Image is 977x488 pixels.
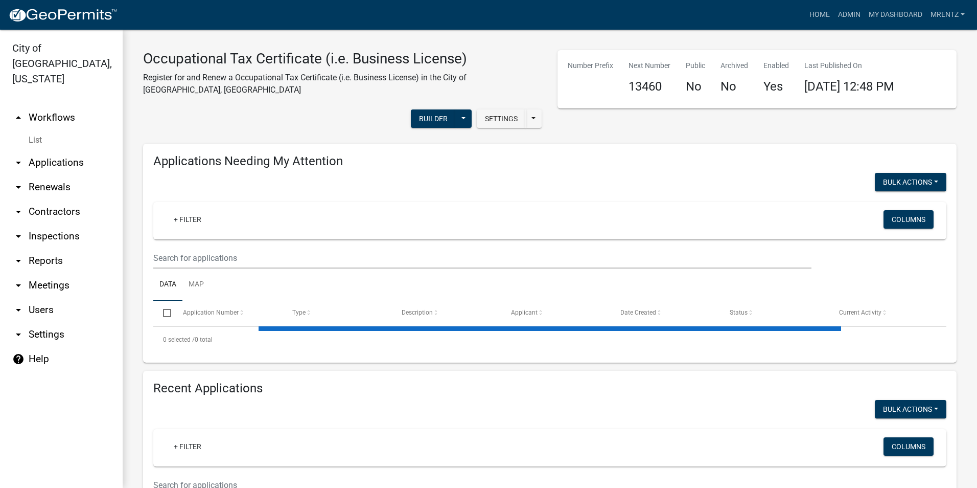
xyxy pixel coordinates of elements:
[173,301,282,325] datatable-header-cell: Application Number
[163,336,195,343] span: 0 selected /
[568,60,613,71] p: Number Prefix
[686,60,705,71] p: Public
[720,79,748,94] h4: No
[804,79,894,94] span: [DATE] 12:48 PM
[411,109,456,128] button: Builder
[182,269,210,301] a: Map
[12,112,25,124] i: arrow_drop_up
[183,309,239,316] span: Application Number
[166,210,210,229] a: + Filter
[620,309,656,316] span: Date Created
[883,210,934,229] button: Columns
[511,309,538,316] span: Applicant
[834,5,865,25] a: Admin
[143,50,542,68] h3: Occupational Tax Certificate (i.e. Business License)
[392,301,501,325] datatable-header-cell: Description
[477,109,526,128] button: Settings
[883,437,934,456] button: Columns
[829,301,939,325] datatable-header-cell: Current Activity
[629,60,670,71] p: Next Number
[12,255,25,267] i: arrow_drop_down
[12,304,25,316] i: arrow_drop_down
[166,437,210,456] a: + Filter
[153,327,946,352] div: 0 total
[12,206,25,218] i: arrow_drop_down
[12,279,25,292] i: arrow_drop_down
[402,309,433,316] span: Description
[804,60,894,71] p: Last Published On
[501,301,611,325] datatable-header-cell: Applicant
[153,154,946,169] h4: Applications Needing My Attention
[926,5,969,25] a: Mrentz
[763,60,789,71] p: Enabled
[12,157,25,169] i: arrow_drop_down
[720,60,748,71] p: Archived
[875,173,946,191] button: Bulk Actions
[12,328,25,341] i: arrow_drop_down
[629,79,670,94] h4: 13460
[839,309,881,316] span: Current Activity
[730,309,748,316] span: Status
[763,79,789,94] h4: Yes
[875,400,946,418] button: Bulk Actions
[143,72,542,96] p: Register for and Renew a Occupational Tax Certificate (i.e. Business License) in the City of [GEO...
[12,353,25,365] i: help
[153,248,811,269] input: Search for applications
[292,309,306,316] span: Type
[865,5,926,25] a: My Dashboard
[282,301,391,325] datatable-header-cell: Type
[153,269,182,301] a: Data
[153,381,946,396] h4: Recent Applications
[686,79,705,94] h4: No
[611,301,720,325] datatable-header-cell: Date Created
[12,230,25,242] i: arrow_drop_down
[153,301,173,325] datatable-header-cell: Select
[12,181,25,193] i: arrow_drop_down
[720,301,829,325] datatable-header-cell: Status
[805,5,834,25] a: Home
